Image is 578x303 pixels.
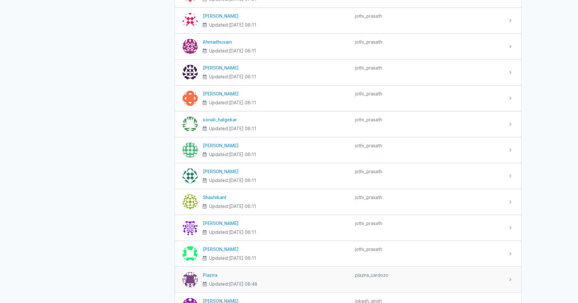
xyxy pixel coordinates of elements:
[183,246,198,261] img: Jothi Prasath
[203,246,350,252] div: [PERSON_NAME]
[183,272,198,287] img: Plazira
[355,168,502,175] div: jothi_prasath
[229,100,256,105] time: [DATE] 06:11
[203,194,350,201] div: Shashikant
[355,194,502,201] div: jothi_prasath
[175,163,521,189] a: Aditya Naik [PERSON_NAME] Updated:[DATE] 06:11 jothi_prasath
[229,48,256,53] time: [DATE] 06:11
[203,65,350,71] div: [PERSON_NAME]
[355,39,502,45] div: jothi_prasath
[175,241,521,266] a: Jothi Prasath [PERSON_NAME] Updated:[DATE] 06:11 jothi_prasath
[209,255,256,261] span: Updated:
[229,152,256,157] time: [DATE] 06:11
[209,151,256,158] span: Updated:
[183,117,198,132] img: sonali_halgekar
[203,142,350,149] div: [PERSON_NAME]
[355,220,502,227] div: jothi_prasath
[175,8,521,33] a: Shriraj Naik [PERSON_NAME] Updated:[DATE] 06:11 jothi_prasath
[355,13,502,19] div: jothi_prasath
[203,117,350,123] div: sonali_halgekar
[355,142,502,149] div: jothi_prasath
[183,39,198,54] img: Ahmadhusain
[209,125,256,132] span: Updated:
[203,39,350,45] div: Ahmadhusain
[229,203,256,209] time: [DATE] 06:11
[175,60,521,85] a: Cia Fernandes [PERSON_NAME] Updated:[DATE] 06:11 jothi_prasath
[175,137,521,163] a: Ishan Prabhu [PERSON_NAME] Updated:[DATE] 06:11 jothi_prasath
[209,48,256,54] span: Updated:
[183,91,198,106] img: Raheel Shaikh
[183,220,198,235] img: Amberly Silva
[355,91,502,97] div: jothi_prasath
[183,194,198,209] img: Shashikant
[183,13,198,28] img: Shriraj Naik
[355,246,502,252] div: jothi_prasath
[229,126,256,131] time: [DATE] 06:11
[229,229,256,235] time: [DATE] 06:11
[355,117,502,123] div: jothi_prasath
[209,281,257,287] span: Updated:
[355,272,502,278] div: plazira_cardozo
[203,272,350,278] div: Plazira
[203,91,350,97] div: [PERSON_NAME]
[175,215,521,240] a: Amberly Silva [PERSON_NAME] Updated:[DATE] 06:11 jothi_prasath
[209,203,256,209] span: Updated:
[209,74,256,80] span: Updated:
[229,178,256,183] time: [DATE] 06:11
[209,100,256,106] span: Updated:
[203,13,350,19] div: [PERSON_NAME]
[203,220,350,227] div: [PERSON_NAME]
[175,86,521,111] a: Raheel Shaikh [PERSON_NAME] Updated:[DATE] 06:11 jothi_prasath
[209,177,256,184] span: Updated:
[175,34,521,59] a: Ahmadhusain Ahmadhusain Updated:[DATE] 06:11 jothi_prasath
[229,74,256,79] time: [DATE] 06:11
[229,281,257,287] time: [DATE] 08:48
[209,22,256,28] span: Updated:
[175,267,521,292] a: Plazira Plazira Updated:[DATE] 08:48 plazira_cardozo
[203,168,350,175] div: [PERSON_NAME]
[175,112,521,137] a: sonali_halgekar sonali_halgekar Updated:[DATE] 06:11 jothi_prasath
[175,189,521,215] a: Shashikant Shashikant Updated:[DATE] 06:11 jothi_prasath
[229,255,256,261] time: [DATE] 06:11
[209,229,256,235] span: Updated:
[183,65,198,80] img: Cia Fernandes
[183,168,198,184] img: Aditya Naik
[183,142,198,158] img: Ishan Prabhu
[229,22,256,27] time: [DATE] 06:11
[355,65,502,71] div: jothi_prasath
